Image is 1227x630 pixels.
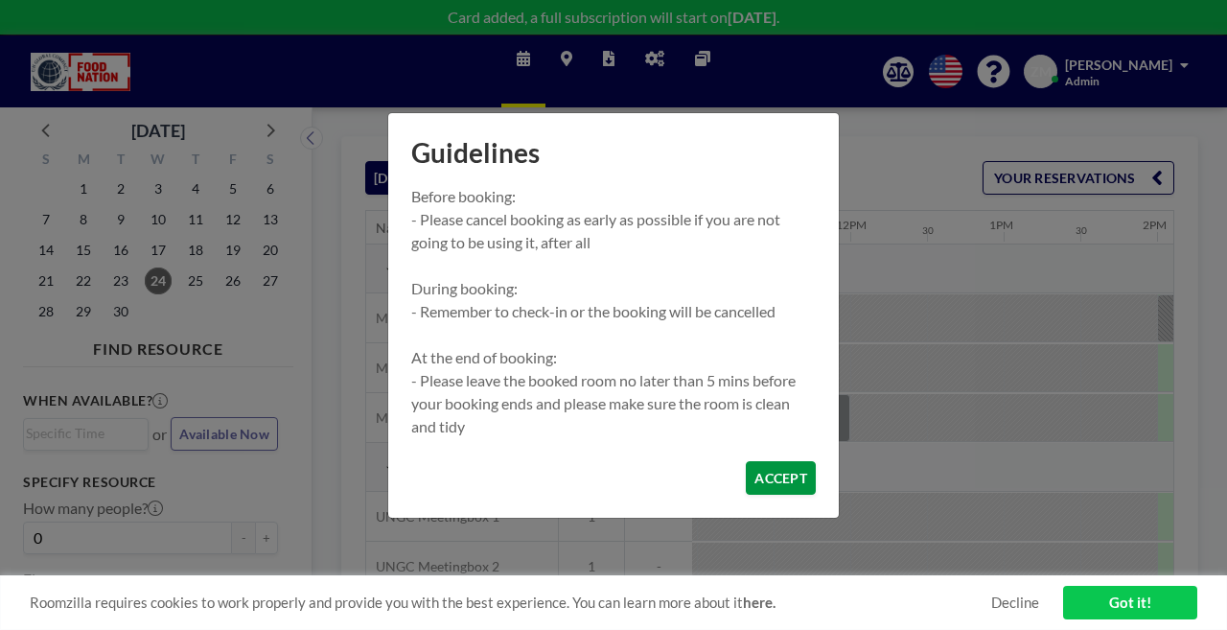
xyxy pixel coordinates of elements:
h1: Guidelines [388,113,839,185]
a: Decline [991,594,1039,612]
p: - Please cancel booking as early as possible if you are not going to be using it, after all [411,208,816,254]
p: At the end of booking: [411,346,816,369]
p: During booking: [411,277,816,300]
a: here. [743,594,776,611]
a: Got it! [1063,586,1197,619]
button: ACCEPT [746,461,816,495]
p: - Remember to check-in or the booking will be cancelled [411,300,816,323]
p: Before booking: [411,185,816,208]
p: - Please leave the booked room no later than 5 mins before your booking ends and please make sure... [411,369,816,438]
span: Roomzilla requires cookies to work properly and provide you with the best experience. You can lea... [30,594,991,612]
